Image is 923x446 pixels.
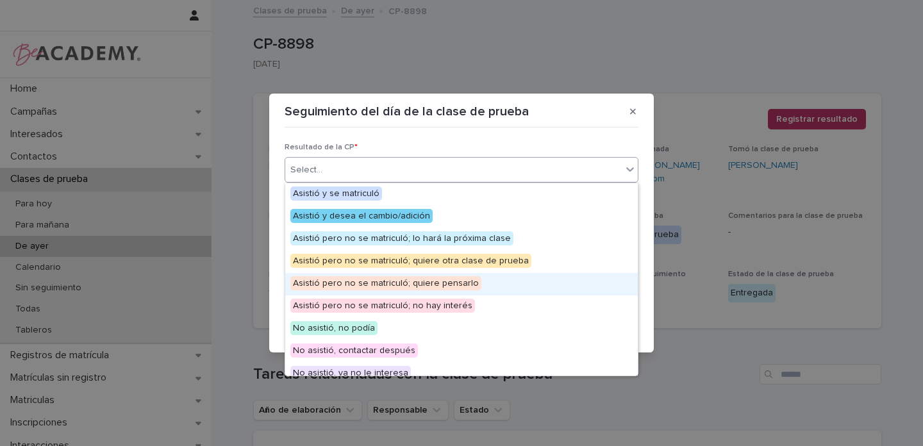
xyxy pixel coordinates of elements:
span: Asistió pero no se matriculó; no hay interés [290,299,475,313]
div: Asistió pero no se matriculó; no hay interés [285,295,638,318]
span: Asistió y desea el cambio/adición [290,209,433,223]
p: Seguimiento del día de la clase de prueba [285,104,529,119]
span: No asistió, contactar después [290,343,418,358]
div: Asistió y se matriculó [285,183,638,206]
span: Asistió pero no se matriculó; quiere pensarlo [290,276,481,290]
div: No asistió, ya no le interesa [285,363,638,385]
div: Asistió pero no se matriculó; quiere pensarlo [285,273,638,295]
div: Asistió pero no se matriculó; quiere otra clase de prueba [285,251,638,273]
div: Asistió pero no se matriculó; lo hará la próxima clase [285,228,638,251]
span: No asistió, ya no le interesa [290,366,411,380]
div: Select... [290,163,322,177]
div: No asistió, no podía [285,318,638,340]
span: Asistió y se matriculó [290,186,382,201]
div: Asistió y desea el cambio/adición [285,206,638,228]
span: Asistió pero no se matriculó; lo hará la próxima clase [290,231,513,245]
span: No asistió, no podía [290,321,378,335]
span: Asistió pero no se matriculó; quiere otra clase de prueba [290,254,531,268]
div: No asistió, contactar después [285,340,638,363]
span: Resultado de la CP [285,144,358,151]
